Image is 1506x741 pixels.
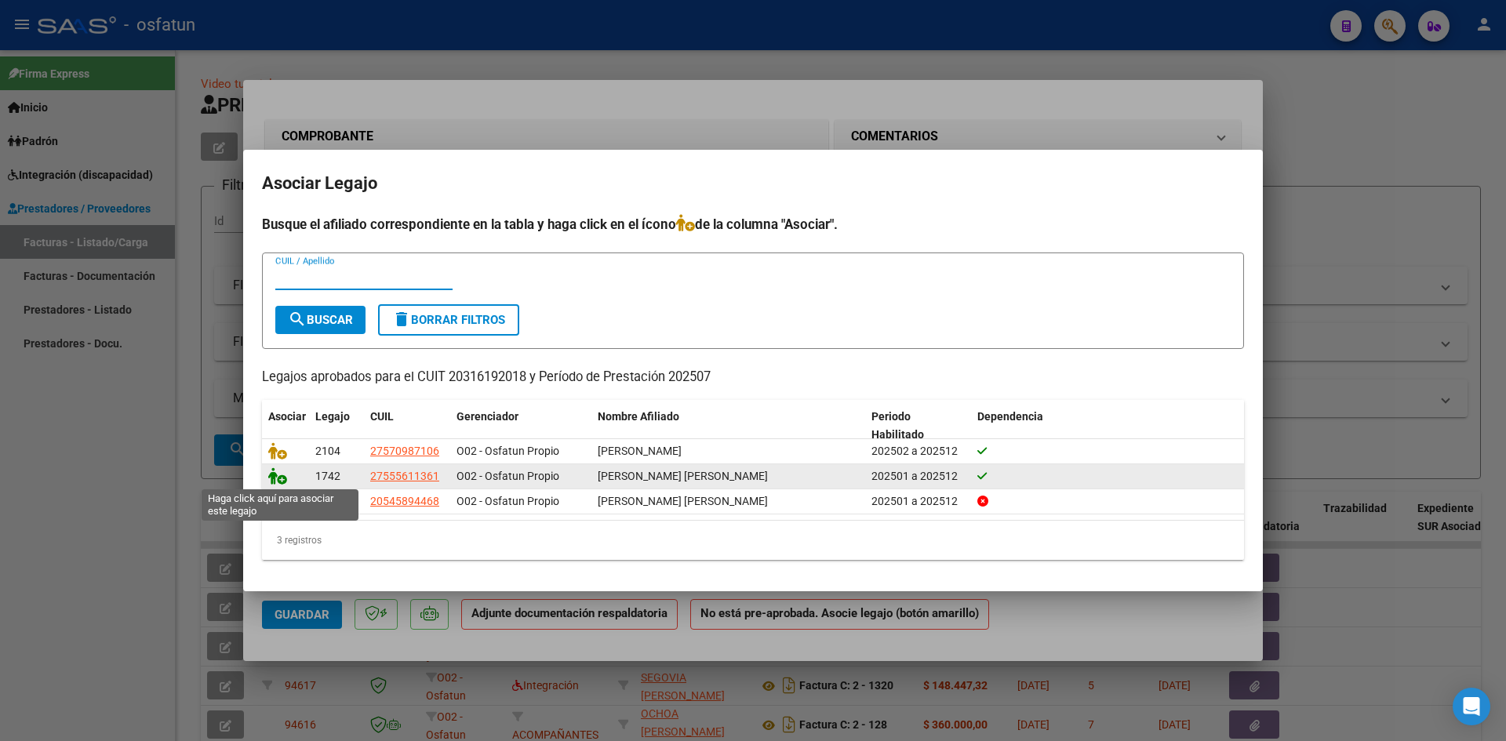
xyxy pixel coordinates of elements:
[370,445,439,457] span: 27570987106
[591,400,865,452] datatable-header-cell: Nombre Afiliado
[315,445,340,457] span: 2104
[871,492,965,510] div: 202501 a 202512
[275,306,366,334] button: Buscar
[598,495,768,507] span: SANTILLAN ROBERTO ALFREDO
[1453,688,1490,725] div: Open Intercom Messenger
[598,445,682,457] span: PAOLANTONIO MIA ISABELLA
[370,470,439,482] span: 27555611361
[457,470,559,482] span: O02 - Osfatun Propio
[871,467,965,485] div: 202501 a 202512
[262,368,1244,387] p: Legajos aprobados para el CUIT 20316192018 y Período de Prestación 202507
[268,410,306,423] span: Asociar
[262,214,1244,234] h4: Busque el afiliado correspondiente en la tabla y haga click en el ícono de la columna "Asociar".
[598,470,768,482] span: SANTILLAN LOURDES MARIA ALSIRA
[309,400,364,452] datatable-header-cell: Legajo
[315,495,340,507] span: 1741
[392,310,411,329] mat-icon: delete
[392,313,505,327] span: Borrar Filtros
[315,470,340,482] span: 1742
[450,400,591,452] datatable-header-cell: Gerenciador
[262,169,1244,198] h2: Asociar Legajo
[364,400,450,452] datatable-header-cell: CUIL
[865,400,971,452] datatable-header-cell: Periodo Habilitado
[288,313,353,327] span: Buscar
[288,310,307,329] mat-icon: search
[370,410,394,423] span: CUIL
[977,410,1043,423] span: Dependencia
[598,410,679,423] span: Nombre Afiliado
[871,442,965,460] div: 202502 a 202512
[457,410,518,423] span: Gerenciador
[315,410,350,423] span: Legajo
[370,495,439,507] span: 20545894468
[262,400,309,452] datatable-header-cell: Asociar
[457,445,559,457] span: O02 - Osfatun Propio
[262,521,1244,560] div: 3 registros
[871,410,924,441] span: Periodo Habilitado
[378,304,519,336] button: Borrar Filtros
[971,400,1245,452] datatable-header-cell: Dependencia
[457,495,559,507] span: O02 - Osfatun Propio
